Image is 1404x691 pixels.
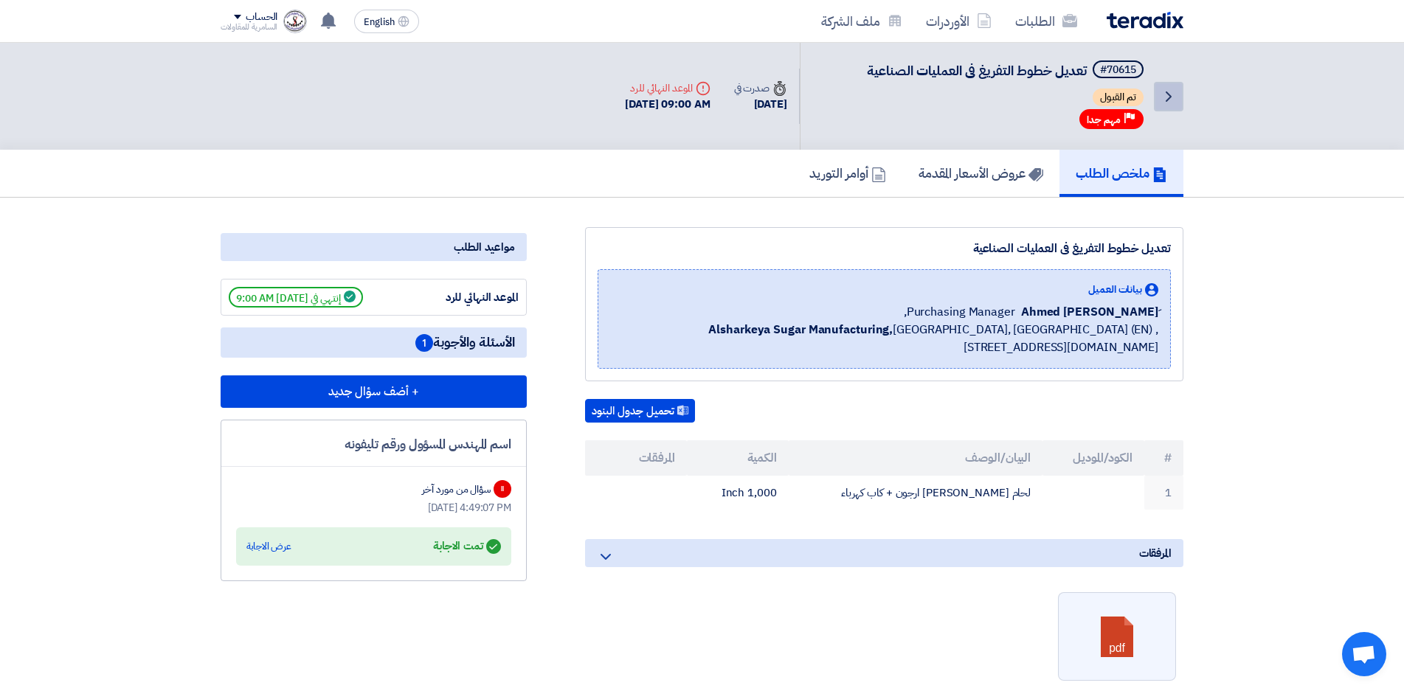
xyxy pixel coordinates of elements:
[1139,545,1172,561] span: المرفقات
[1042,440,1144,476] th: الكود/الموديل
[229,287,363,308] span: إنتهي في [DATE] 9:00 AM
[354,10,419,33] button: English
[1088,282,1142,297] span: بيانات العميل
[625,80,710,96] div: الموعد النهائي للرد
[708,321,893,338] b: Alsharkeya Sugar Manufacturing,
[1076,164,1167,181] h5: ملخص الطلب
[687,440,789,476] th: الكمية
[221,233,527,261] div: مواعيد الطلب
[408,289,519,306] div: الموعد النهائي للرد
[364,17,395,27] span: English
[789,440,1043,476] th: البيان/الوصف
[687,476,789,510] td: 1,000 Inch
[283,10,307,33] img: logo_1725182828871.png
[904,303,1015,321] span: Purchasing Manager,
[1003,4,1089,38] a: الطلبات
[809,164,886,181] h5: أوامر التوريد
[1087,113,1121,127] span: مهم جدا
[433,536,501,557] div: تمت الاجابة
[1093,88,1144,106] span: تم القبول
[422,482,491,497] div: سؤال من مورد آخر
[914,4,1003,38] a: الأوردرات
[1342,632,1386,676] div: Open chat
[734,96,787,113] div: [DATE]
[1021,303,1158,321] span: ِAhmed [PERSON_NAME]
[1100,65,1136,75] div: #70615
[809,4,914,38] a: ملف الشركة
[902,150,1059,197] a: عروض الأسعار المقدمة
[919,164,1043,181] h5: عروض الأسعار المقدمة
[625,96,710,113] div: [DATE] 09:00 AM
[1144,440,1183,476] th: #
[585,440,687,476] th: المرفقات
[793,150,902,197] a: أوامر التوريد
[789,476,1043,510] td: لحام [PERSON_NAME] ارجون + كاب كهرباء
[734,80,787,96] div: صدرت في
[415,333,515,352] span: الأسئلة والأجوبة
[598,240,1171,257] div: تعديل خطوط التفريغ فى العمليات الصناعية
[246,539,291,554] div: عرض الاجابة
[494,480,511,498] div: اا
[221,375,527,408] button: + أضف سؤال جديد
[236,435,511,454] div: اسم المهندس المسؤول ورقم تليفونه
[1144,476,1183,510] td: 1
[867,60,1147,81] h5: تعديل خطوط التفريغ فى العمليات الصناعية
[221,23,277,31] div: السامرية للمقاولات
[1059,150,1183,197] a: ملخص الطلب
[415,334,433,352] span: 1
[867,60,1087,80] span: تعديل خطوط التفريغ فى العمليات الصناعية
[246,11,277,24] div: الحساب
[585,399,695,423] button: تحميل جدول البنود
[1107,12,1183,29] img: Teradix logo
[610,321,1158,356] span: [GEOGRAPHIC_DATA], [GEOGRAPHIC_DATA] (EN) ,[STREET_ADDRESS][DOMAIN_NAME]
[236,500,511,515] div: [DATE] 4:49:07 PM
